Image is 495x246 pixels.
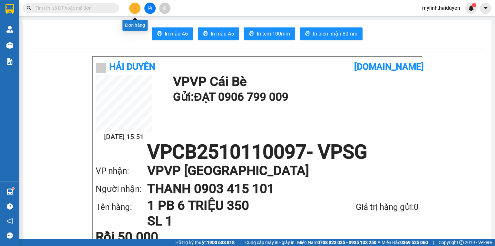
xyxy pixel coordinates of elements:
button: printerIn mẫu A5 [198,27,239,40]
img: warehouse-icon [6,189,13,195]
span: 1 [473,3,475,7]
img: icon-new-feature [468,5,474,11]
span: Hỗ trợ kỹ thuật: [175,239,235,246]
span: In tem 100mm [257,30,290,38]
button: plus [129,3,141,14]
h1: VP VP [GEOGRAPHIC_DATA] [147,162,406,180]
h1: VPCB2510110097 - VPSG [96,142,419,162]
b: [DOMAIN_NAME] [354,61,424,72]
h1: Gửi: ĐẠT 0906 799 009 [173,88,415,106]
img: warehouse-icon [6,26,13,33]
input: Tìm tên, số ĐT hoặc mã đơn [35,5,112,12]
span: In mẫu A6 [165,30,188,38]
span: caret-down [483,5,489,11]
b: Hải Duyên [109,61,155,72]
span: | [433,239,434,246]
button: aim [159,3,170,14]
img: solution-icon [6,58,13,65]
div: Người nhận: [96,182,147,196]
span: search [27,6,31,10]
span: Cung cấp máy in - giấy in: [245,239,296,246]
div: Rồi 50.000 [96,231,202,243]
img: logo-vxr [5,4,14,14]
h1: 1 PB 6 TRIỆU 350 [147,198,322,213]
button: printerIn mẫu A6 [152,27,193,40]
span: question-circle [7,203,13,210]
button: caret-down [480,3,491,14]
img: warehouse-icon [6,42,13,49]
span: printer [249,31,254,37]
span: file-add [148,6,152,10]
sup: 1 [12,188,14,190]
button: printerIn biên nhận 80mm [300,27,363,40]
sup: 1 [472,3,476,7]
span: copyright [459,240,464,245]
h1: THANH 0903 415 101 [147,180,406,198]
div: Tên hàng: [96,200,147,214]
span: Miền Bắc [382,239,428,246]
span: printer [157,31,162,37]
span: | [239,239,240,246]
h1: VP VP Cái Bè [173,75,415,88]
span: printer [203,31,208,37]
button: printerIn tem 100mm [244,27,295,40]
strong: 1900 633 818 [207,240,235,245]
span: notification [7,218,13,224]
div: VP nhận: [96,164,147,178]
h1: SL 1 [147,213,322,229]
button: file-add [144,3,156,14]
span: In mẫu A5 [211,30,234,38]
span: mylinh.haiduyen [417,4,465,12]
span: Miền Nam [297,239,376,246]
strong: 0708 023 035 - 0935 103 250 [317,240,376,245]
h2: [DATE] 15:51 [96,132,152,142]
strong: 0369 525 060 [400,240,428,245]
span: ⚪️ [378,241,380,244]
span: aim [162,6,167,10]
span: In biên nhận 80mm [313,30,357,38]
span: printer [305,31,310,37]
span: message [7,232,13,239]
div: Giá trị hàng gửi: 0 [322,200,419,214]
span: plus [133,6,137,10]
